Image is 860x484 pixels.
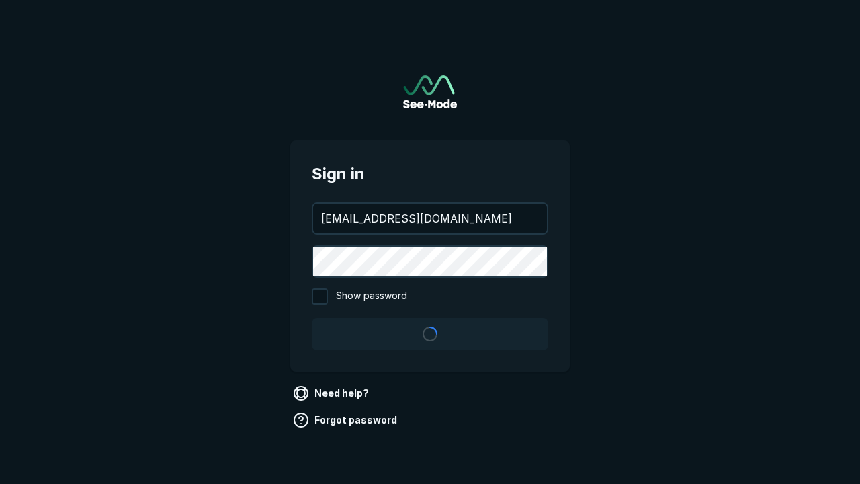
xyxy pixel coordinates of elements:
a: Go to sign in [403,75,457,108]
img: See-Mode Logo [403,75,457,108]
a: Forgot password [290,409,402,431]
a: Need help? [290,382,374,404]
input: your@email.com [313,204,547,233]
span: Sign in [312,162,548,186]
span: Show password [336,288,407,305]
